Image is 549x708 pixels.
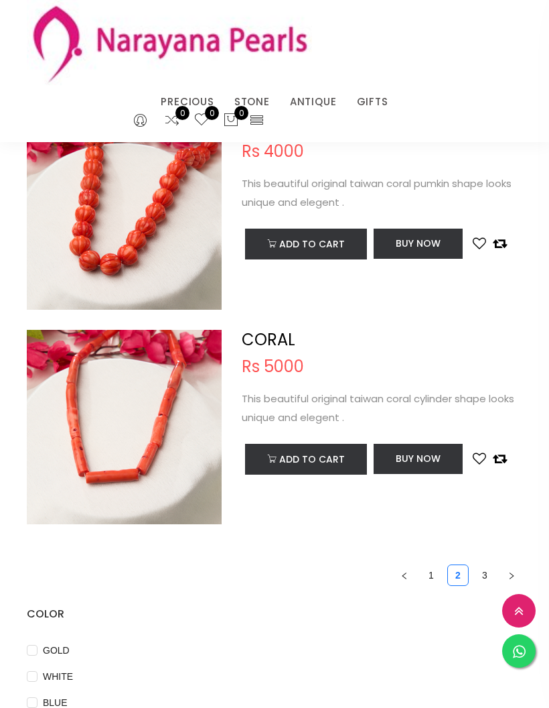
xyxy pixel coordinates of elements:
a: 2 [448,565,468,585]
li: Previous Page [394,565,415,586]
button: Add to cart [245,229,367,259]
a: CORAL [242,329,295,351]
li: 1 [420,565,442,586]
p: This beautiful original taiwan coral cylinder shape looks unique and elegent . [242,390,522,427]
button: 0 [223,112,239,129]
a: 3 [475,565,495,585]
span: right [507,572,516,580]
button: left [394,565,415,586]
h4: COLOR [27,606,522,622]
button: Buy Now [374,229,463,259]
button: Add to cart [245,444,367,475]
span: WHITE [37,669,78,684]
li: 2 [447,565,469,586]
a: 0 [193,112,210,129]
span: left [400,572,408,580]
a: STONE [234,92,270,112]
span: 0 [234,106,248,120]
button: Add to wishlist [473,451,486,467]
a: GIFTS [357,92,388,112]
p: This beautiful original taiwan coral pumkin shape looks unique and elegent . [242,174,522,212]
a: 0 [164,112,180,129]
a: 1 [421,565,441,585]
button: Add to compare [493,235,507,251]
span: GOLD [37,643,75,658]
button: right [501,565,522,586]
span: Rs 5000 [242,359,304,375]
a: PRECIOUS [161,92,214,112]
li: 3 [474,565,495,586]
button: Buy Now [374,444,463,474]
span: 0 [175,106,189,120]
span: Rs 4000 [242,143,304,160]
button: Add to wishlist [473,235,486,251]
span: 0 [205,106,219,120]
li: Next Page [501,565,522,586]
a: ANTIQUE [290,92,337,112]
button: Add to compare [493,451,507,467]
